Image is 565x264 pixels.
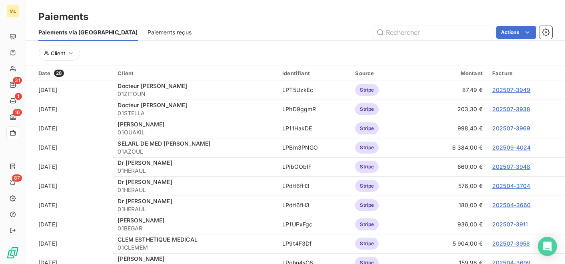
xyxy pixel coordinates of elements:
a: 202507-3969 [492,125,531,132]
td: LPhD9ggmR [278,100,350,119]
span: Stripe [355,199,379,211]
td: 660,00 € [423,157,487,176]
button: Client [39,46,80,61]
span: 01HERAUL [118,186,273,194]
a: 202507-3949 [492,86,531,93]
span: [PERSON_NAME] [118,255,164,262]
a: 202507-3938 [492,106,531,112]
span: Dr [PERSON_NAME] [118,159,172,166]
span: 87 [12,174,22,182]
span: 28 [54,70,64,77]
td: [DATE] [26,176,113,196]
h3: Paiements [38,10,88,24]
td: LPT5UzkEc [278,80,350,100]
span: 01HERAUL [118,205,273,213]
span: 1 [15,93,22,100]
span: 01CLEMEM [118,244,273,252]
a: 202507-3958 [492,240,530,247]
span: Paiements via [GEOGRAPHIC_DATA] [38,28,138,36]
span: 01ZITOUN [118,90,273,98]
span: Stripe [355,161,379,173]
a: 202509-4024 [492,144,531,151]
td: 576,00 € [423,176,487,196]
span: 01AZOUL [118,148,273,156]
span: Stripe [355,238,379,250]
span: 01BEGAR [118,224,273,232]
td: 998,40 € [423,119,487,138]
div: Source [355,70,419,76]
div: Facture [492,70,560,76]
td: LPBm3PNGO [278,138,350,157]
a: 202507-3948 [492,163,531,170]
span: [PERSON_NAME] [118,217,164,224]
td: 203,30 € [423,100,487,119]
span: CLEM ESTHETIQUE MEDICAL [118,236,197,243]
td: 936,00 € [423,215,487,234]
td: [DATE] [26,100,113,119]
span: Docteur [PERSON_NAME] [118,102,187,108]
span: Dr [PERSON_NAME] [118,198,172,204]
span: 31 [13,77,22,84]
span: Paiements reçus [148,28,192,36]
span: Stripe [355,103,379,115]
div: Client [118,70,273,76]
td: [DATE] [26,138,113,157]
span: 01STELLA [118,109,273,117]
div: Open Intercom Messenger [538,237,557,256]
span: SELARL DE MED [PERSON_NAME] [118,140,210,147]
a: 202507-3911 [492,221,528,228]
td: LPdtl6fH3 [278,196,350,215]
td: LP11HakDE [278,119,350,138]
span: Client [51,50,65,56]
span: 01OUAKIL [118,128,273,136]
td: [DATE] [26,215,113,234]
td: 87,49 € [423,80,487,100]
td: [DATE] [26,196,113,215]
td: LPibOObIF [278,157,350,176]
td: 6 384,00 € [423,138,487,157]
span: 01HERAUL [118,167,273,175]
td: [DATE] [26,119,113,138]
a: 202504-3704 [492,182,531,189]
span: Dr [PERSON_NAME] [118,178,172,185]
input: Rechercher [373,26,493,39]
td: [DATE] [26,234,113,253]
span: Stripe [355,122,379,134]
span: Stripe [355,218,379,230]
span: Docteur [PERSON_NAME] [118,82,187,89]
div: Montant [428,70,483,76]
span: Stripe [355,84,379,96]
span: Stripe [355,142,379,154]
a: 202504-3660 [492,202,531,208]
td: [DATE] [26,80,113,100]
div: Date [38,70,108,77]
div: Identifiant [282,70,345,76]
button: Actions [496,26,536,39]
td: 5 904,00 € [423,234,487,253]
td: LP9t4F3Df [278,234,350,253]
div: ML [6,5,19,18]
td: LPdtl6fH3 [278,176,350,196]
span: [PERSON_NAME] [118,121,164,128]
span: Stripe [355,180,379,192]
td: [DATE] [26,157,113,176]
span: 16 [13,109,22,116]
img: Logo LeanPay [6,246,19,259]
td: LP1UPxFgc [278,215,350,234]
td: 180,00 € [423,196,487,215]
